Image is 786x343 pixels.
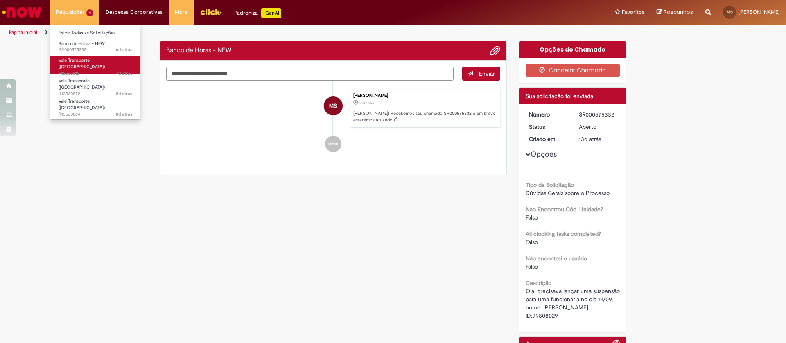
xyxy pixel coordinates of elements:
[59,47,132,53] span: SR000575332
[579,123,617,131] div: Aberto
[200,6,222,18] img: click_logo_yellow_360x200.png
[523,135,573,143] dt: Criado em
[353,93,496,98] div: [PERSON_NAME]
[727,9,733,15] span: MS
[86,9,93,16] span: 4
[353,110,496,123] p: [PERSON_NAME]! Recebemos seu chamado SR000575332 e em breve estaremos atuando.
[116,91,132,97] span: 8d atrás
[622,8,644,16] span: Favoritos
[579,135,601,143] time: 18/09/2025 16:22:27
[526,64,620,77] button: Cancelar Chamado
[526,230,601,238] b: All clocking tasks completed?
[234,8,281,18] div: Padroniza
[166,81,500,161] ul: Histórico de tíquete
[519,41,626,58] div: Opções do Chamado
[462,67,500,81] button: Enviar
[166,47,231,54] h2: Banco de Horas - NEW Histórico de tíquete
[116,111,132,117] time: 23/09/2025 18:22:08
[526,206,603,213] b: Não Encontrou Cód. Unidade?
[479,70,495,77] span: Enviar
[50,25,140,120] ul: Requisições
[59,40,105,47] span: Banco de Horas - NEW
[329,96,337,116] span: MS
[324,96,343,115] div: Mariana Stephany Zani Da Silva
[9,29,37,36] a: Página inicial
[579,110,617,119] div: SR000575332
[359,101,374,105] span: 13d atrás
[116,91,132,97] time: 23/09/2025 18:25:22
[166,67,454,81] textarea: Digite sua mensagem aqui...
[59,57,105,70] span: Vale Transporte ([GEOGRAPHIC_DATA])
[526,189,610,197] span: Dúvidas Gerais sobre o Processo
[56,8,85,16] span: Requisições
[526,214,538,221] span: Falso
[526,238,538,246] span: Falso
[116,47,132,53] span: 6d atrás
[1,4,43,20] img: ServiceNow
[526,279,551,287] b: Descrição
[116,70,132,76] time: 24/09/2025 15:54:50
[579,135,617,143] div: 18/09/2025 16:22:27
[116,47,132,53] time: 25/09/2025 13:22:42
[6,25,518,40] ul: Trilhas de página
[59,91,132,97] span: R13560872
[523,123,573,131] dt: Status
[50,56,140,74] a: Aberto R13563812 : Vale Transporte (VT)
[261,8,281,18] p: +GenAi
[59,78,105,90] span: Vale Transporte ([GEOGRAPHIC_DATA])
[59,111,132,118] span: R13560864
[59,98,105,111] span: Vale Transporte ([GEOGRAPHIC_DATA])
[526,92,593,100] span: Sua solicitação foi enviada
[739,9,780,16] span: [PERSON_NAME]
[116,70,132,76] span: 7d atrás
[106,8,163,16] span: Despesas Corporativas
[116,111,132,117] span: 8d atrás
[59,70,132,77] span: R13563812
[50,29,140,38] a: Exibir Todas as Solicitações
[50,97,140,114] a: Aberto R13560864 : Vale Transporte (VT)
[490,45,500,56] button: Adicionar anexos
[175,8,187,16] span: More
[526,287,621,319] span: Olá, precisava lançar uma suspensão para uma funcionária no dia 12/09, nome: [PERSON_NAME] ID:998...
[526,255,587,262] b: Não encontrei o usuário
[526,263,538,270] span: Falso
[166,89,500,128] li: Mariana Stephany Zani Da Silva
[359,101,374,105] time: 18/09/2025 16:22:27
[579,135,601,143] span: 13d atrás
[50,76,140,94] a: Aberto R13560872 : Vale Transporte (VT)
[526,181,574,188] b: Tipo da Solicitação
[523,110,573,119] dt: Número
[50,39,140,54] a: Aberto SR000575332 : Banco de Horas - NEW
[664,8,693,16] span: Rascunhos
[657,9,693,16] a: Rascunhos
